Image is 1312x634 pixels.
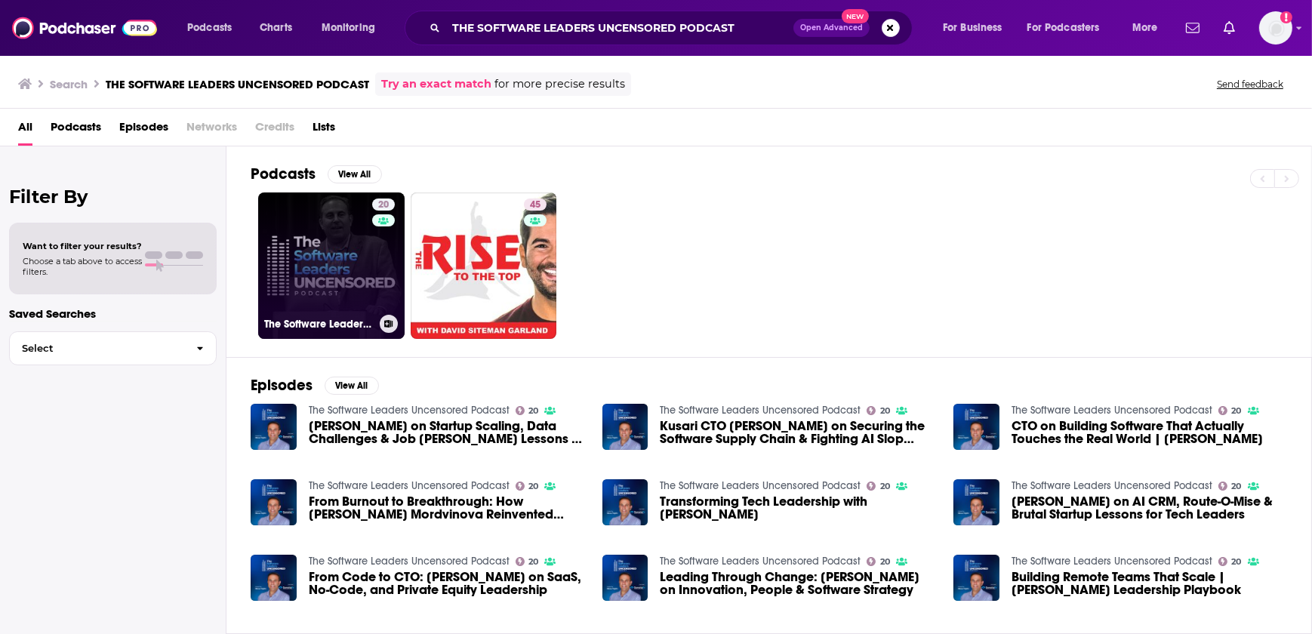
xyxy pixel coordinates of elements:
[1012,420,1287,445] a: CTO on Building Software That Actually Touches the Real World | Kumar Srivastava
[309,420,584,445] span: [PERSON_NAME] on Startup Scaling, Data Challenges & Job [PERSON_NAME] Lessons | Software Leaders ...
[1012,495,1287,521] span: [PERSON_NAME] on AI CRM, Route-O-Mise & Brutal Startup Lessons for Tech Leaders
[51,115,101,146] span: Podcasts
[381,75,491,93] a: Try an exact match
[953,404,999,450] img: CTO on Building Software That Actually Touches the Real World | Kumar Srivastava
[516,406,539,415] a: 20
[411,192,557,339] a: 45
[311,16,395,40] button: open menu
[251,165,316,183] h2: Podcasts
[23,256,142,277] span: Choose a tab above to access filters.
[660,495,935,521] a: Transforming Tech Leadership with John Mann
[1218,15,1241,41] a: Show notifications dropdown
[119,115,168,146] a: Episodes
[880,408,890,414] span: 20
[251,479,297,525] a: From Burnout to Breakthrough: How Lena Skilarova Mordvinova Reinvented Startup Leadership
[867,482,890,491] a: 20
[528,559,538,565] span: 20
[309,555,510,568] a: The Software Leaders Uncensored Podcast
[1012,404,1212,417] a: The Software Leaders Uncensored Podcast
[1012,571,1287,596] span: Building Remote Teams That Scale | [PERSON_NAME] Leadership Playbook
[1012,495,1287,521] a: Rick Schott on AI CRM, Route-O-Mise & Brutal Startup Lessons for Tech Leaders
[309,571,584,596] span: From Code to CTO: [PERSON_NAME] on SaaS, No-Code, and Private Equity Leadership
[1218,406,1242,415] a: 20
[186,115,237,146] span: Networks
[1232,408,1242,414] span: 20
[18,115,32,146] a: All
[660,571,935,596] span: Leading Through Change: [PERSON_NAME] on Innovation, People & Software Strategy
[1232,483,1242,490] span: 20
[1212,78,1288,91] button: Send feedback
[880,483,890,490] span: 20
[309,571,584,596] a: From Code to CTO: Jason Gilmore on SaaS, No-Code, and Private Equity Leadership
[494,75,625,93] span: for more precise results
[867,557,890,566] a: 20
[1259,11,1292,45] img: User Profile
[842,9,869,23] span: New
[1012,479,1212,492] a: The Software Leaders Uncensored Podcast
[378,198,389,213] span: 20
[602,404,648,450] img: Kusari CTO Michael Lieberman on Securing the Software Supply Chain & Fighting AI Slop Squatting
[602,479,648,525] a: Transforming Tech Leadership with John Mann
[322,17,375,38] span: Monitoring
[251,555,297,601] img: From Code to CTO: Jason Gilmore on SaaS, No-Code, and Private Equity Leadership
[177,16,251,40] button: open menu
[264,318,374,331] h3: The Software Leaders Uncensored Podcast
[23,241,142,251] span: Want to filter your results?
[1280,11,1292,23] svg: Add a profile image
[251,404,297,450] img: Jason Tesser on Startup Scaling, Data Challenges & Job Hunt Lessons | Software Leaders Uncensored
[313,115,335,146] a: Lists
[660,571,935,596] a: Leading Through Change: Mark Losey on Innovation, People & Software Strategy
[9,186,217,208] h2: Filter By
[953,555,999,601] img: Building Remote Teams That Scale | Jim Olsen’s Leadership Playbook
[530,198,541,213] span: 45
[309,479,510,492] a: The Software Leaders Uncensored Podcast
[255,115,294,146] span: Credits
[419,11,927,45] div: Search podcasts, credits, & more...
[660,479,861,492] a: The Software Leaders Uncensored Podcast
[1027,17,1100,38] span: For Podcasters
[250,16,301,40] a: Charts
[10,343,184,353] span: Select
[1232,559,1242,565] span: 20
[516,482,539,491] a: 20
[660,404,861,417] a: The Software Leaders Uncensored Podcast
[953,479,999,525] img: Rick Schott on AI CRM, Route-O-Mise & Brutal Startup Lessons for Tech Leaders
[660,420,935,445] span: Kusari CTO [PERSON_NAME] on Securing the Software Supply Chain & Fighting AI Slop Squatting
[187,17,232,38] span: Podcasts
[12,14,157,42] img: Podchaser - Follow, Share and Rate Podcasts
[258,192,405,339] a: 20The Software Leaders Uncensored Podcast
[9,331,217,365] button: Select
[1259,11,1292,45] span: Logged in as Shift_2
[309,404,510,417] a: The Software Leaders Uncensored Podcast
[602,555,648,601] img: Leading Through Change: Mark Losey on Innovation, People & Software Strategy
[793,19,870,37] button: Open AdvancedNew
[1132,17,1158,38] span: More
[1012,555,1212,568] a: The Software Leaders Uncensored Podcast
[880,559,890,565] span: 20
[50,77,88,91] h3: Search
[1218,482,1242,491] a: 20
[106,77,369,91] h3: THE SOFTWARE LEADERS UNCENSORED PODCAST
[372,199,395,211] a: 20
[1018,16,1122,40] button: open menu
[660,495,935,521] span: Transforming Tech Leadership with [PERSON_NAME]
[9,306,217,321] p: Saved Searches
[1012,571,1287,596] a: Building Remote Teams That Scale | Jim Olsen’s Leadership Playbook
[260,17,292,38] span: Charts
[446,16,793,40] input: Search podcasts, credits, & more...
[528,483,538,490] span: 20
[251,376,313,395] h2: Episodes
[1218,557,1242,566] a: 20
[1122,16,1177,40] button: open menu
[932,16,1021,40] button: open menu
[943,17,1002,38] span: For Business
